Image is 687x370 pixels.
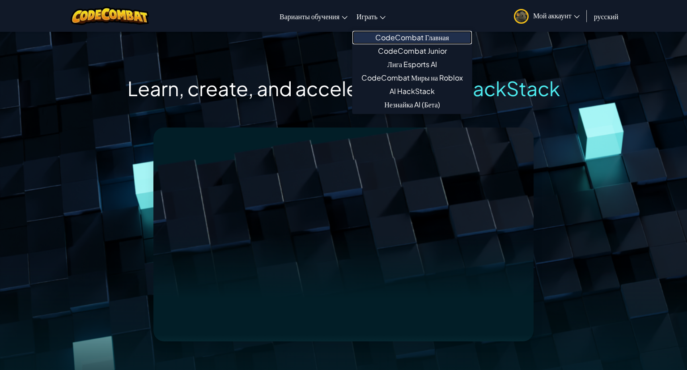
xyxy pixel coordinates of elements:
[352,85,472,98] a: AI HackStack
[127,76,437,101] span: Learn, create, and accelerate with
[514,9,529,24] img: avatar
[352,71,472,85] a: CodeCombat Миры на Roblox
[356,12,377,21] span: Играть
[589,4,623,28] a: русский
[352,31,472,44] a: CodeCombat Главная
[437,76,560,101] span: AI HackStack
[352,44,472,58] a: CodeCombat Junior
[533,11,580,20] span: Мой аккаунт
[352,4,390,28] a: Играть
[280,12,339,21] span: Варианты обучения
[509,2,584,30] a: Мой аккаунт
[352,58,472,71] a: Лига Esports AI
[71,7,149,25] img: CodeCombat logo
[352,98,472,111] a: Незнайка AI (Бета)
[275,4,352,28] a: Варианты обучения
[594,12,619,21] span: русский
